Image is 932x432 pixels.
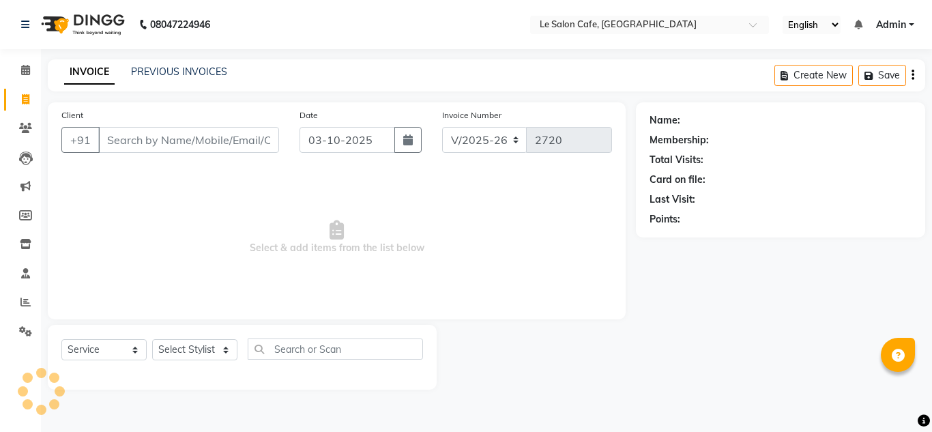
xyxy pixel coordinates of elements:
span: Select & add items from the list below [61,169,612,306]
a: PREVIOUS INVOICES [131,66,227,78]
span: Admin [876,18,906,32]
div: Points: [650,212,680,227]
button: Create New [774,65,853,86]
img: logo [35,5,128,44]
label: Client [61,109,83,121]
button: +91 [61,127,100,153]
a: INVOICE [64,60,115,85]
div: Membership: [650,133,709,147]
label: Invoice Number [442,109,501,121]
div: Last Visit: [650,192,695,207]
label: Date [300,109,318,121]
input: Search or Scan [248,339,423,360]
div: Card on file: [650,173,705,187]
b: 08047224946 [150,5,210,44]
div: Name: [650,113,680,128]
button: Save [858,65,906,86]
input: Search by Name/Mobile/Email/Code [98,127,279,153]
div: Total Visits: [650,153,703,167]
